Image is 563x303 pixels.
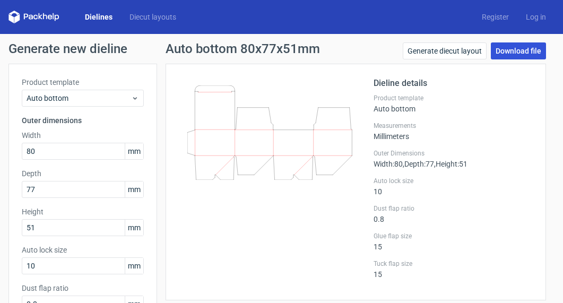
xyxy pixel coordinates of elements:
[374,94,533,113] div: Auto bottom
[374,204,533,223] div: 0.8
[374,177,533,196] div: 10
[125,220,143,236] span: mm
[374,122,533,130] label: Measurements
[374,204,533,213] label: Dust flap ratio
[125,181,143,197] span: mm
[374,259,533,279] div: 15
[22,168,144,179] label: Depth
[27,93,131,103] span: Auto bottom
[491,42,546,59] a: Download file
[22,245,144,255] label: Auto lock size
[374,160,403,168] span: Width : 80
[76,12,121,22] a: Dielines
[22,206,144,217] label: Height
[374,94,533,102] label: Product template
[166,42,320,55] h1: Auto bottom 80x77x51mm
[8,42,555,55] h1: Generate new dieline
[403,160,434,168] span: , Depth : 77
[121,12,185,22] a: Diecut layouts
[22,115,144,126] h3: Outer dimensions
[403,42,487,59] a: Generate diecut layout
[22,77,144,88] label: Product template
[374,259,533,268] label: Tuck flap size
[374,177,533,185] label: Auto lock size
[374,232,533,240] label: Glue flap size
[374,232,533,251] div: 15
[22,283,144,293] label: Dust flap ratio
[374,122,533,141] div: Millimeters
[125,258,143,274] span: mm
[434,160,467,168] span: , Height : 51
[374,77,533,90] h2: Dieline details
[473,12,517,22] a: Register
[22,130,144,141] label: Width
[374,149,533,158] label: Outer Dimensions
[517,12,555,22] a: Log in
[125,143,143,159] span: mm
